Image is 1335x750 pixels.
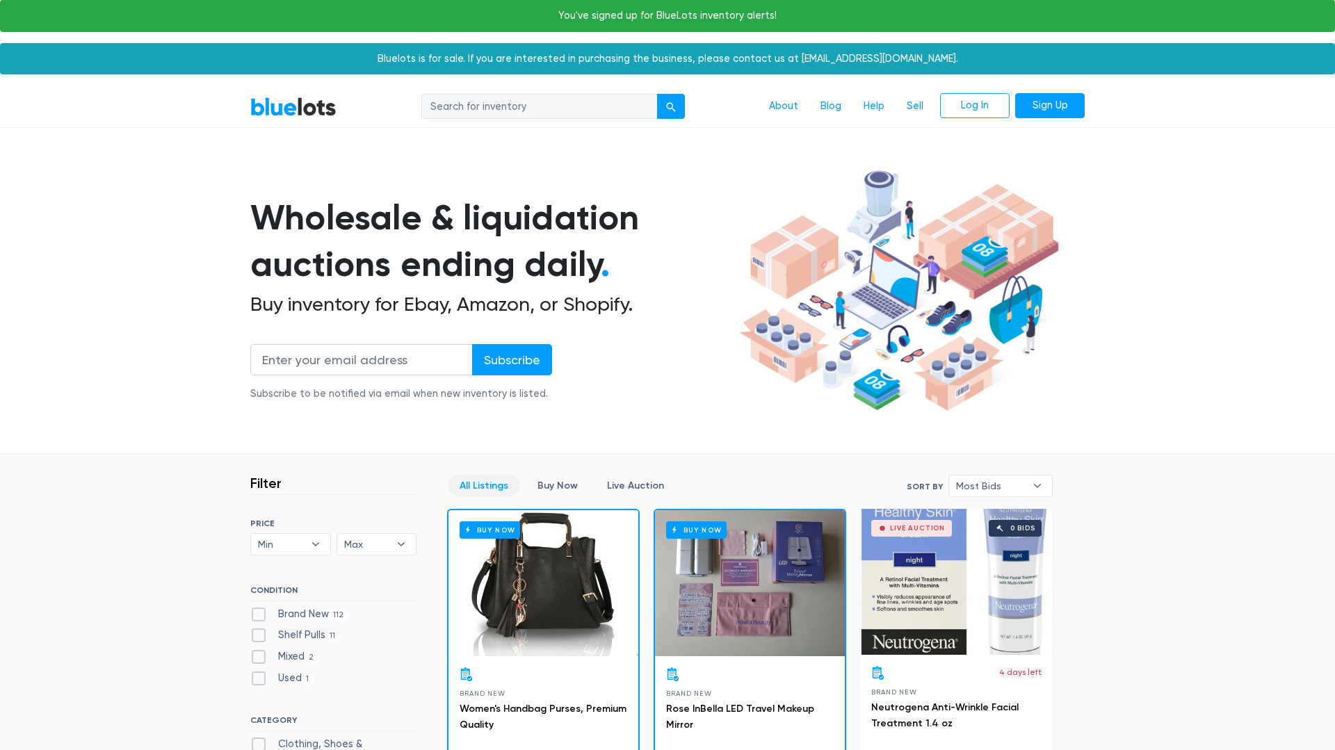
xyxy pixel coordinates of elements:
a: Log In [940,93,1010,118]
a: Buy Now [526,475,590,496]
a: All Listings [448,475,520,496]
div: Live Auction [890,525,945,532]
label: Used [250,671,314,686]
label: Mixed [250,649,318,665]
img: hero-ee84e7d0318cb26816c560f6b4441b76977f77a177738b4e94f68c95b2b83dbb.png [734,164,1064,417]
span: Brand New [460,690,505,697]
span: Min [258,534,304,555]
h6: CATEGORY [250,715,416,731]
label: Brand New [250,607,348,622]
b: ▾ [301,534,330,555]
div: Subscribe to be notified via email when new inventory is listed. [250,386,552,402]
h1: Wholesale & liquidation auctions ending daily [250,195,734,287]
span: Max [344,534,390,555]
h6: CONDITION [250,585,416,601]
a: Women's Handbag Purses, Premium Quality [460,703,626,731]
h6: PRICE [250,519,416,528]
h6: Buy Now [666,521,727,539]
label: Sort By [907,480,943,493]
input: Search for inventory [421,94,658,119]
a: Sign Up [1015,93,1085,118]
a: Neutrogena Anti-Wrinkle Facial Treatment 1.4 oz [871,701,1019,730]
input: Enter your email address [250,344,473,375]
span: Brand New [666,690,711,697]
span: Most Bids [956,475,1026,496]
a: Live Auction [595,475,676,496]
span: 2 [305,652,318,663]
span: 112 [329,610,348,621]
input: Subscribe [472,344,552,375]
b: ▾ [1023,475,1052,496]
h3: Filter [250,475,282,491]
a: Buy Now [448,510,638,656]
a: Blog [809,93,852,120]
a: Live Auction 0 bids [860,509,1053,655]
a: BlueLots [250,97,337,117]
span: Brand New [871,688,916,696]
span: 11 [325,631,340,642]
a: Help [852,93,896,120]
h6: Buy Now [460,521,520,539]
span: 1 [302,674,314,685]
span: . [601,243,610,285]
div: 0 bids [1010,525,1035,532]
a: Buy Now [655,510,845,656]
b: ▾ [387,534,416,555]
a: Sell [896,93,934,120]
a: About [758,93,809,120]
h2: Buy inventory for Ebay, Amazon, or Shopify. [250,293,734,316]
label: Shelf Pulls [250,628,340,643]
a: Rose InBella LED Travel Makeup Mirror [666,703,814,731]
p: 4 days left [999,666,1042,678]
